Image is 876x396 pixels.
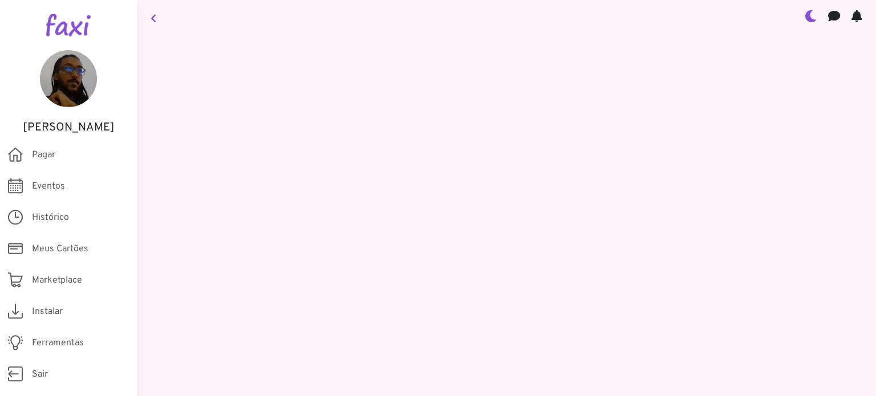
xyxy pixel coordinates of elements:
span: Ferramentas [32,336,84,350]
span: Sair [32,368,48,381]
span: Instalar [32,305,63,319]
h5: [PERSON_NAME] [17,121,120,134]
span: Meus Cartões [32,242,88,256]
span: Pagar [32,148,55,162]
span: Marketplace [32,273,82,287]
span: Histórico [32,211,69,224]
span: Eventos [32,179,65,193]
